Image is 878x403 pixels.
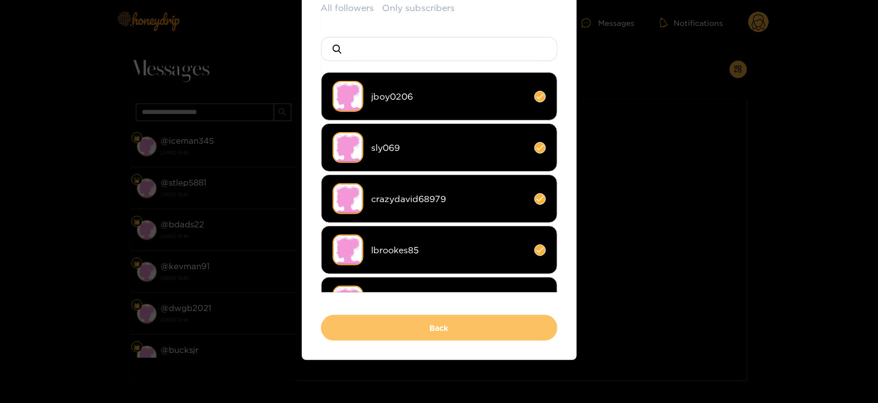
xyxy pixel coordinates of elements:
button: Only subscribers [383,2,455,14]
button: Back [321,315,557,341]
img: no-avatar.png [333,81,363,112]
img: no-avatar.png [333,235,363,265]
img: no-avatar.png [333,286,363,317]
img: no-avatar.png [333,183,363,214]
span: sly069 [372,141,526,154]
span: crazydavid68979 [372,193,526,205]
button: All followers [321,2,374,14]
span: lbrookes85 [372,244,526,257]
span: jboy0206 [372,90,526,103]
img: no-avatar.png [333,132,363,163]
